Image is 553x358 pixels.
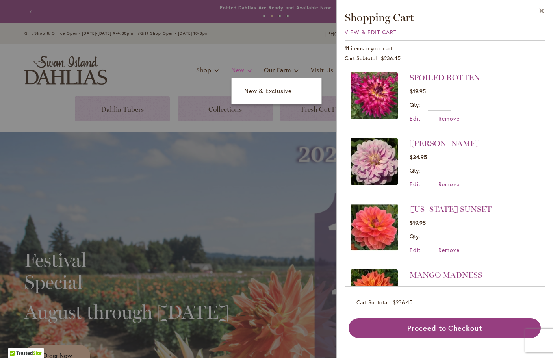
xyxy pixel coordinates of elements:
[410,204,492,214] a: [US_STATE] SUNSET
[438,115,460,122] span: Remove
[311,66,334,74] span: Visit Us
[244,87,292,95] span: New & Exclusive
[351,204,398,254] a: OREGON SUNSET
[351,269,398,319] a: MANGO MADNESS
[345,11,414,24] span: Shopping Cart
[351,72,398,119] img: SPOILED ROTTEN
[410,73,480,82] a: SPOILED ROTTEN
[410,219,426,226] span: $19.95
[264,66,291,74] span: Our Farm
[410,246,421,254] a: Edit
[438,180,460,188] a: Remove
[349,318,541,338] button: Proceed to Checkout
[231,66,244,74] span: New
[410,180,421,188] a: Edit
[410,167,420,174] label: Qty
[351,45,393,52] span: items in your cart.
[410,87,426,95] span: $19.95
[410,115,421,122] a: Edit
[410,101,420,108] label: Qty
[345,28,397,36] a: View & Edit Cart
[351,269,398,317] img: MANGO MADNESS
[393,299,412,306] span: $236.45
[410,153,427,161] span: $34.95
[410,285,427,292] span: $24.95
[410,270,482,280] a: MANGO MADNESS
[410,232,420,240] label: Qty
[351,72,398,122] a: SPOILED ROTTEN
[196,66,212,74] span: Shop
[351,138,398,188] a: RANDI DAWN
[438,246,460,254] a: Remove
[345,45,349,52] span: 11
[351,204,398,251] img: OREGON SUNSET
[381,54,401,62] span: $236.45
[351,138,398,185] img: RANDI DAWN
[345,54,377,62] span: Cart Subtotal
[410,139,480,148] a: [PERSON_NAME]
[356,299,388,306] span: Cart Subtotal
